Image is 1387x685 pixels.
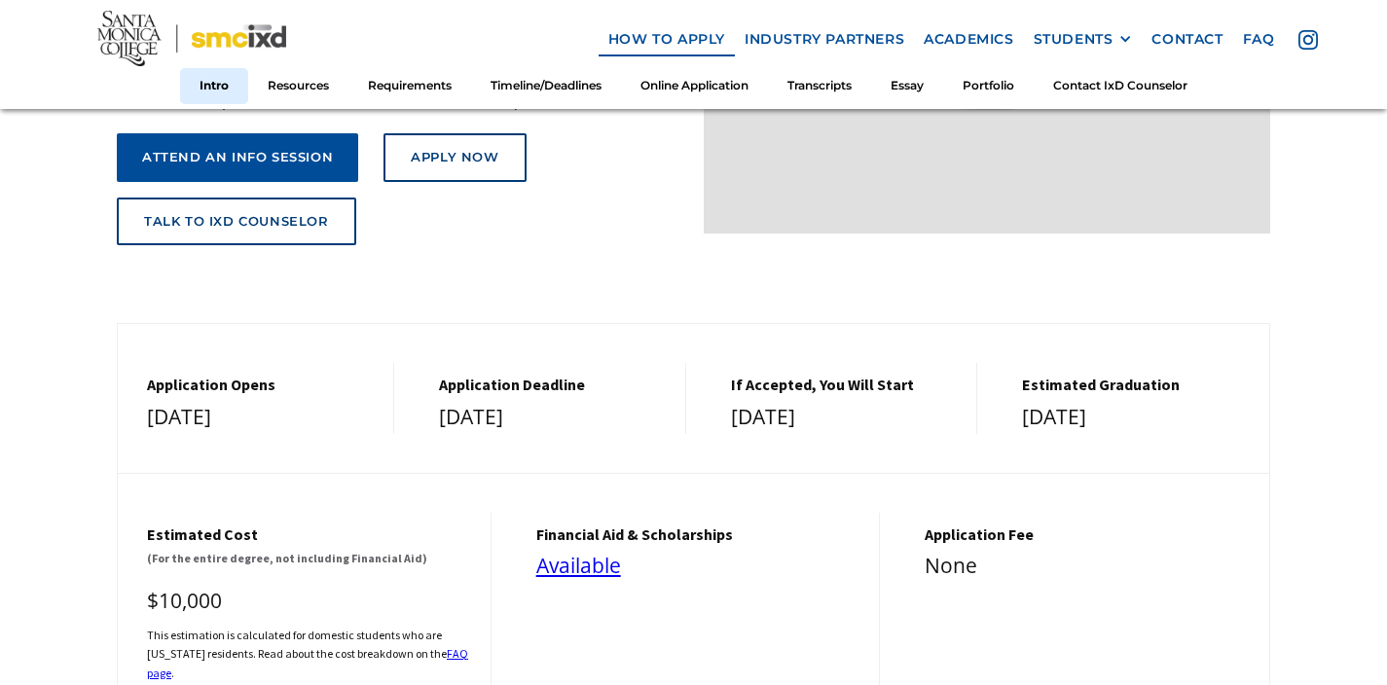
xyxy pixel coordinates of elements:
a: Apply Now [383,133,526,182]
div: None [925,549,1250,584]
a: Available [536,552,621,579]
h5: estimated graduation [1022,376,1250,394]
a: faq [1233,20,1285,56]
h6: (For the entire degree, not including Financial Aid) [147,549,471,567]
h5: Estimated cost [147,525,471,544]
div: talk to ixd counselor [144,214,329,230]
a: how to apply [599,20,735,56]
a: contact [1142,20,1232,56]
a: Contact IxD Counselor [1034,68,1207,104]
a: Transcripts [768,68,871,104]
img: Santa Monica College - SMC IxD logo [97,11,287,66]
div: [DATE] [439,400,666,435]
a: Essay [871,68,943,104]
div: [DATE] [147,400,374,435]
a: Online Application [621,68,768,104]
a: talk to ixd counselor [117,198,356,246]
div: STUDENTS [1034,30,1113,47]
h5: Application Fee [925,525,1250,544]
img: icon - instagram [1298,29,1318,49]
div: [DATE] [731,400,958,435]
a: Intro [180,68,248,104]
h5: financial aid & Scholarships [536,525,860,544]
div: Apply Now [411,150,498,165]
h5: Application Deadline [439,376,666,394]
div: attend an info session [142,150,333,165]
a: Academics [914,20,1023,56]
a: FAQ page [147,646,468,679]
a: Requirements [348,68,471,104]
h5: If Accepted, You Will Start [731,376,958,394]
h5: Application Opens [147,376,374,394]
div: STUDENTS [1034,30,1133,47]
a: Portfolio [943,68,1034,104]
h6: This estimation is calculated for domestic students who are [US_STATE] residents. Read about the ... [147,626,471,682]
a: Resources [248,68,348,104]
a: Timeline/Deadlines [471,68,621,104]
a: attend an info session [117,133,358,182]
div: $10,000 [147,584,471,619]
a: industry partners [735,20,914,56]
div: [DATE] [1022,400,1250,435]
